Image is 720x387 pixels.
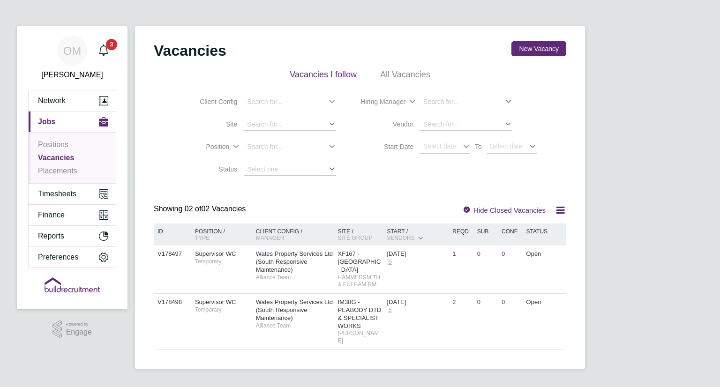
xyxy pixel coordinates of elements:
[154,204,247,214] div: Showing
[29,112,116,132] button: Jobs
[475,223,499,239] div: Sub
[338,235,373,241] span: Site Group
[244,164,336,176] input: Select one
[38,190,76,198] span: Timesheets
[17,26,127,309] nav: Main navigation
[195,306,251,314] span: Temporary
[66,320,92,328] span: Powered by
[256,250,333,273] span: Wates Property Services Ltd (South Responsive Maintenance)
[155,223,188,239] div: ID
[38,154,74,162] a: Vacancies
[423,142,456,150] span: Select date
[106,39,117,50] span: 3
[524,246,565,263] div: Open
[338,330,382,344] span: [PERSON_NAME]
[29,184,116,204] button: Timesheets
[188,223,254,246] div: Position /
[45,277,100,292] img: buildrec-logo-retina.png
[28,69,116,81] span: Odran McCarthy
[338,274,382,289] span: HAMMERSMITH & FULHAM RM
[244,119,336,131] input: Search for...
[66,328,92,336] span: Engage
[154,41,226,60] h2: Vacancies
[29,90,116,111] button: Network
[450,246,474,263] div: 1
[38,211,65,219] span: Finance
[175,142,229,151] label: Position
[155,294,188,311] div: V178498
[29,205,116,225] button: Finance
[38,118,55,126] span: Jobs
[244,96,336,108] input: Search for...
[256,235,285,241] span: Manager
[387,258,393,266] span: 5
[29,226,116,246] button: Reports
[472,141,485,152] span: To
[490,142,523,150] span: Select date
[155,246,188,263] div: V178497
[384,223,450,246] div: Start /
[475,294,499,311] div: 0
[336,223,385,246] div: Site /
[29,132,116,183] div: Jobs
[52,320,92,338] a: Powered byEngage
[38,253,78,261] span: Preferences
[511,41,566,56] button: New Vacancy
[387,235,414,241] span: Vendors
[244,141,336,153] input: Search for...
[387,250,448,258] div: [DATE]
[29,247,116,268] button: Preferences
[195,235,210,241] span: Type
[38,141,68,149] a: Positions
[420,96,512,108] input: Search for...
[28,36,116,81] a: OM[PERSON_NAME]
[524,223,565,239] div: Status
[499,246,524,263] div: 0
[352,97,405,106] label: Hiring Manager
[256,298,333,321] span: Wates Property Services Ltd (South Responsive Maintenance)
[360,120,413,128] label: Vendor
[63,45,82,57] span: OM
[256,274,333,282] span: Alliance Team
[38,97,66,105] span: Network
[183,97,237,106] label: Client Config
[524,294,565,311] div: Open
[462,206,546,214] label: Hide Closed Vacancies
[195,258,251,266] span: Temporary
[475,246,499,263] div: 0
[183,120,237,128] label: Site
[38,232,64,240] span: Reports
[185,205,246,213] span: 02 Vacancies
[290,69,357,86] li: Vacancies I follow
[387,306,393,314] span: 5
[387,298,448,306] div: [DATE]
[420,119,512,131] input: Search for...
[28,277,116,292] a: Go to home page
[499,294,524,311] div: 0
[94,36,113,66] a: 3
[254,223,336,246] div: Client Config /
[185,205,202,213] span: 02 of
[338,298,382,329] span: IM38G - PEABODY DTD & SPECIALIST WORKS
[499,223,524,239] div: Conf
[450,294,474,311] div: 2
[380,69,430,86] li: All Vacancies
[450,223,474,239] div: Reqd
[360,142,413,151] label: Start Date
[38,167,77,175] a: Placements
[183,165,237,173] label: Status
[195,298,236,305] span: Supervisor WC
[256,322,333,330] span: Alliance Team
[195,250,236,257] span: Supervisor WC
[338,250,381,273] span: XF167 - [GEOGRAPHIC_DATA]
